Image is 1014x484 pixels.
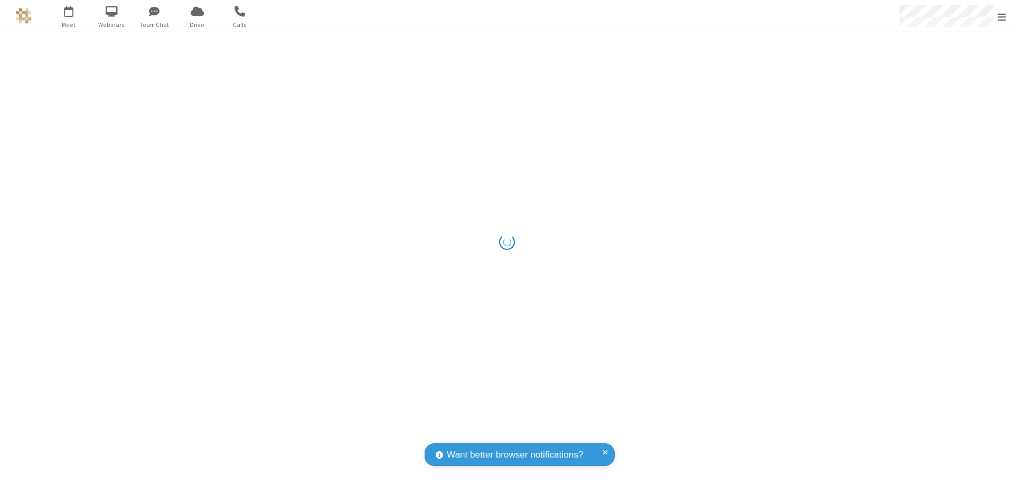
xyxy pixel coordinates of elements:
[135,20,174,30] span: Team Chat
[16,8,32,24] img: QA Selenium DO NOT DELETE OR CHANGE
[447,448,583,462] span: Want better browser notifications?
[220,20,260,30] span: Calls
[49,20,89,30] span: Meet
[177,20,217,30] span: Drive
[92,20,132,30] span: Webinars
